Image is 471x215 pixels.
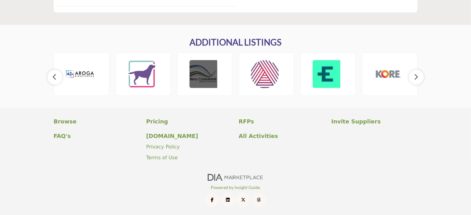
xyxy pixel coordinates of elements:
a: Terms of Use [146,155,178,161]
a: Pricing [146,117,232,126]
img: PurpleLab [128,60,156,88]
a: Threads Link [252,193,266,207]
img: KORE Connected Health [374,60,402,88]
a: Twitter Link [236,193,250,207]
a: Powered by Insight Guide [211,185,260,190]
a: RFPs [239,117,325,126]
h2: ADDITIONAL LISTINGS [190,37,281,48]
a: FAQ's [54,132,140,140]
a: Facebook Link [205,193,219,207]
a: Invite Suppliers [331,117,418,126]
a: All Activities [239,132,325,140]
a: Browse [54,117,140,126]
img: Aroga Biosciences [66,60,94,88]
a: [DOMAIN_NAME] [146,132,232,140]
a: Privacy Policy [146,144,180,150]
a: LinkedIn Link [221,193,235,207]
img: No Site Logo [208,174,263,181]
img: Berry Consultants [190,60,217,88]
img: Evernorth Health Services [313,60,340,88]
img: Alphanumeric [251,60,279,88]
